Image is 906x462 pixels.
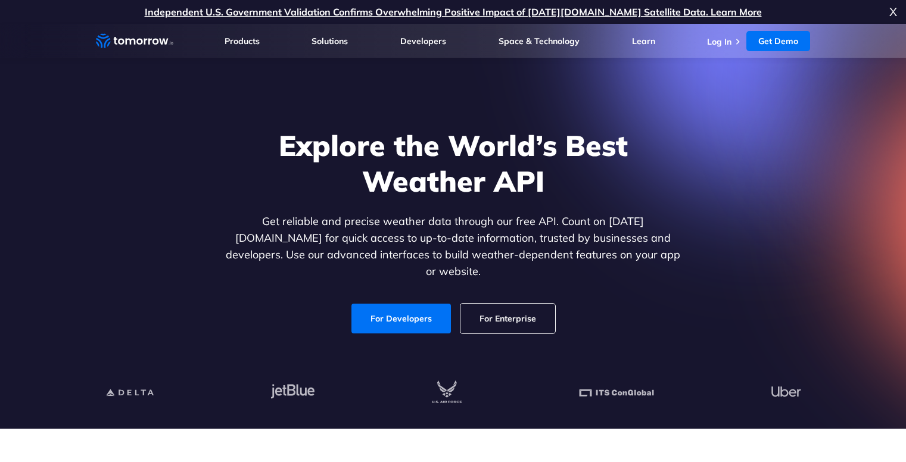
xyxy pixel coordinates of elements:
a: Home link [96,32,173,50]
h1: Explore the World’s Best Weather API [223,127,683,199]
a: Products [225,36,260,46]
a: Independent U.S. Government Validation Confirms Overwhelming Positive Impact of [DATE][DOMAIN_NAM... [145,6,762,18]
a: Learn [632,36,655,46]
a: Developers [400,36,446,46]
a: Space & Technology [499,36,580,46]
p: Get reliable and precise weather data through our free API. Count on [DATE][DOMAIN_NAME] for quic... [223,213,683,280]
a: For Enterprise [460,304,555,333]
a: Solutions [312,36,348,46]
a: Get Demo [746,31,810,51]
a: For Developers [351,304,451,333]
a: Log In [707,36,731,47]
